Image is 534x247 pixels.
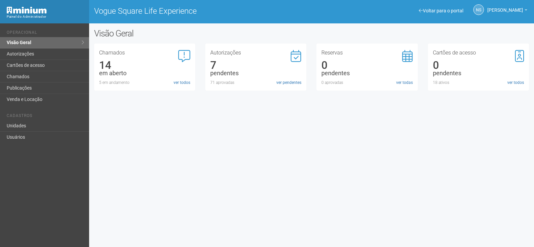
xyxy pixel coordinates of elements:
[94,7,307,15] h1: Vogue Square Life Experience
[433,62,524,68] div: 0
[210,70,301,76] div: pendentes
[7,113,84,120] li: Cadastros
[7,14,84,20] div: Painel do Administrador
[99,50,190,55] h3: Chamados
[174,80,190,86] a: ver todos
[99,80,190,86] div: 5 em andamento
[7,30,84,37] li: Operacional
[7,7,47,14] img: Minium
[210,80,301,86] div: 71 aprovadas
[94,28,270,38] h2: Visão Geral
[99,70,190,76] div: em aberto
[507,80,524,86] a: ver todos
[487,1,523,13] span: Nicolle Silva
[487,8,527,14] a: [PERSON_NAME]
[433,80,524,86] div: 18 ativos
[433,70,524,76] div: pendentes
[419,8,463,13] a: Voltar para o portal
[276,80,301,86] a: ver pendentes
[210,62,301,68] div: 7
[396,80,413,86] a: ver todas
[321,62,413,68] div: 0
[433,50,524,55] h3: Cartões de acesso
[99,62,190,68] div: 14
[321,80,413,86] div: 0 aprovadas
[210,50,301,55] h3: Autorizações
[473,4,484,15] a: NS
[321,50,413,55] h3: Reservas
[321,70,413,76] div: pendentes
